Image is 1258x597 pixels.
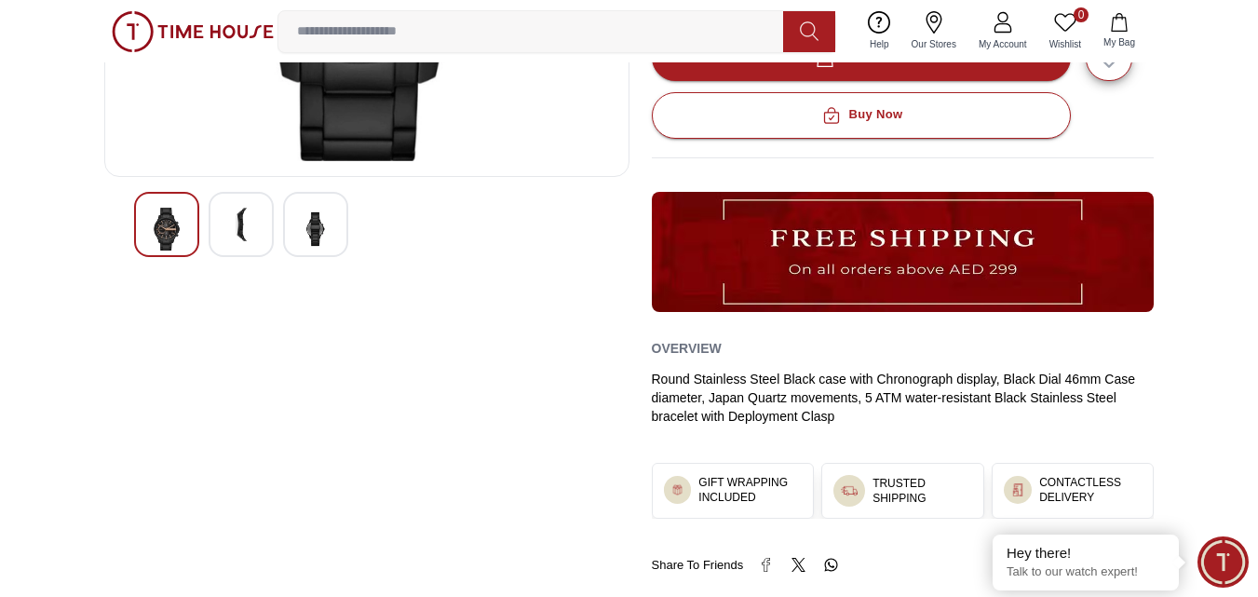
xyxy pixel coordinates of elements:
h3: GIFT WRAPPING INCLUDED [698,475,802,505]
img: Armani Exchange Men Chronograph Black Dial Watch - AX2429 [224,208,258,241]
button: Buy Now [652,92,1071,139]
a: 0Wishlist [1038,7,1092,55]
img: ... [841,482,858,499]
h3: TRUSTED SHIPPING [872,476,971,506]
button: My Bag [1092,9,1146,53]
img: ... [652,192,1155,312]
span: Wishlist [1042,37,1089,51]
div: Round Stainless Steel Black case with Chronograph display, Black Dial 46mm Case diameter, Japan Q... [652,370,1155,426]
img: ... [112,11,274,52]
span: Our Stores [904,37,964,51]
img: Armani Exchange Men Chronograph Black Dial Watch - AX2429 [150,208,183,251]
span: Help [862,37,897,51]
a: Our Stores [900,7,967,55]
span: My Account [971,37,1035,51]
div: Hey there! [1007,544,1165,563]
span: Share To Friends [652,556,744,575]
h3: CONTACTLESS DELIVERY [1039,475,1142,505]
img: Armani Exchange Men Chronograph Black Dial Watch - AX2429 [299,208,332,251]
img: ... [1011,483,1025,497]
p: Talk to our watch expert! [1007,564,1165,580]
div: Chat Widget [1197,536,1249,588]
a: Help [859,7,900,55]
div: Buy Now [818,104,902,126]
h2: Overview [652,334,722,362]
img: ... [671,483,684,496]
span: My Bag [1096,35,1143,49]
span: 0 [1074,7,1089,22]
